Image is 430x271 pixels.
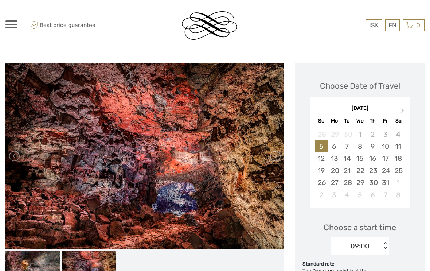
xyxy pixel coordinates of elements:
img: d3ce50650aa043b3b4c2eb14622f79db_main_slider.jpg [5,63,284,249]
div: Not available Sunday, September 28th, 2025 [315,128,328,140]
div: Choose Tuesday, October 14th, 2025 [341,152,353,164]
button: Open LiveChat chat widget [84,11,93,20]
div: Choose Monday, October 20th, 2025 [328,164,341,177]
div: 09:00 [351,241,370,251]
div: Choose Saturday, October 18th, 2025 [392,152,404,164]
div: < > [382,242,388,250]
div: Choose Wednesday, October 29th, 2025 [353,177,366,189]
div: Choose Thursday, November 6th, 2025 [366,189,379,201]
div: Choose Date of Travel [320,80,400,92]
div: Tu [341,116,353,126]
div: Choose Friday, November 7th, 2025 [379,189,392,201]
span: Best price guarantee [28,19,110,31]
span: Choose a start time [324,222,396,233]
div: Choose Friday, October 10th, 2025 [379,140,392,152]
div: Choose Friday, October 31st, 2025 [379,177,392,189]
div: Mo [328,116,341,126]
div: Choose Thursday, October 16th, 2025 [366,152,379,164]
div: Th [366,116,379,126]
span: ISK [369,22,379,29]
div: EN [385,19,400,31]
div: Choose Tuesday, November 4th, 2025 [341,189,353,201]
div: [DATE] [310,105,410,112]
div: Choose Monday, November 3rd, 2025 [328,189,341,201]
div: Not available Friday, October 3rd, 2025 [379,128,392,140]
div: Not available Tuesday, September 30th, 2025 [341,128,353,140]
div: Choose Thursday, October 30th, 2025 [366,177,379,189]
div: Not available Thursday, October 2nd, 2025 [366,128,379,140]
p: We're away right now. Please check back later! [10,13,82,19]
img: Reykjavik Residence [182,11,237,40]
div: Standard rate [302,260,417,268]
div: Choose Saturday, November 1st, 2025 [392,177,404,189]
div: Choose Sunday, November 2nd, 2025 [315,189,328,201]
div: Choose Sunday, October 19th, 2025 [315,164,328,177]
div: Not available Wednesday, October 1st, 2025 [353,128,366,140]
div: Choose Sunday, October 12th, 2025 [315,152,328,164]
div: Choose Thursday, October 23rd, 2025 [366,164,379,177]
button: Next Month [398,107,409,118]
div: Choose Sunday, October 5th, 2025 [315,140,328,152]
div: Choose Monday, October 6th, 2025 [328,140,341,152]
div: Choose Wednesday, November 5th, 2025 [353,189,366,201]
div: Choose Tuesday, October 21st, 2025 [341,164,353,177]
div: Not available Saturday, October 4th, 2025 [392,128,404,140]
div: Choose Tuesday, October 28th, 2025 [341,177,353,189]
div: Choose Wednesday, October 15th, 2025 [353,152,366,164]
div: Choose Saturday, November 8th, 2025 [392,189,404,201]
div: Choose Monday, October 13th, 2025 [328,152,341,164]
div: Fr [379,116,392,126]
div: month 2025-10 [312,128,407,201]
div: Choose Monday, October 27th, 2025 [328,177,341,189]
div: Choose Tuesday, October 7th, 2025 [341,140,353,152]
div: Not available Monday, September 29th, 2025 [328,128,341,140]
div: Su [315,116,328,126]
div: Choose Saturday, October 11th, 2025 [392,140,404,152]
span: 0 [415,22,421,29]
div: Sa [392,116,404,126]
div: Choose Wednesday, October 22nd, 2025 [353,164,366,177]
div: Choose Sunday, October 26th, 2025 [315,177,328,189]
div: We [353,116,366,126]
div: Choose Friday, October 17th, 2025 [379,152,392,164]
div: Choose Wednesday, October 8th, 2025 [353,140,366,152]
div: Choose Saturday, October 25th, 2025 [392,164,404,177]
div: Choose Thursday, October 9th, 2025 [366,140,379,152]
div: Choose Friday, October 24th, 2025 [379,164,392,177]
